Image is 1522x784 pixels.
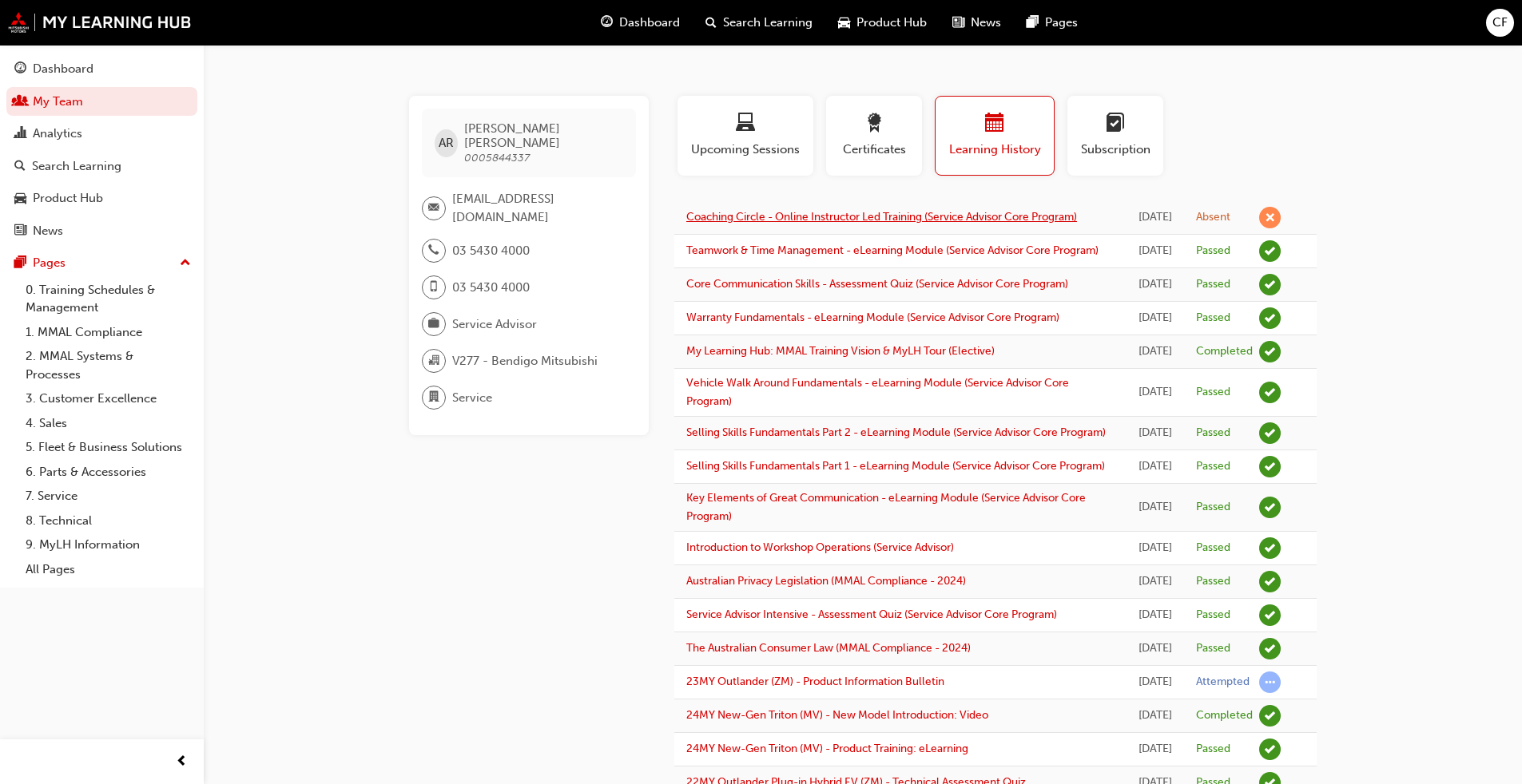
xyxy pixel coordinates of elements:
[6,216,197,246] a: News
[19,320,197,345] a: 1. MMAL Compliance
[1139,606,1172,624] div: Wed Sep 04 2024 15:50:53 GMT+1000 (Australian Eastern Standard Time)
[619,14,680,32] span: Dashboard
[452,315,537,334] span: Service Advisor
[1259,571,1281,592] span: learningRecordVerb_PASS-icon
[1259,307,1281,329] span: learningRecordVerb_PASS-icon
[856,14,927,32] span: Product Hub
[1196,540,1230,556] div: Passed
[1027,13,1039,33] span: pages-icon
[948,141,1042,159] span: Learning History
[6,51,197,248] button: DashboardMy TeamAnalyticsSearch LearningProduct HubNews
[1486,9,1514,37] button: CF
[985,113,1004,135] span: calendar-icon
[1139,740,1172,758] div: Thu Mar 28 2024 17:00:12 GMT+1100 (Australian Eastern Daylight Time)
[705,13,717,33] span: search-icon
[1196,675,1250,690] div: Attempted
[1196,608,1230,623] div: Passed
[1259,341,1281,362] span: learningRecordVerb_COMPLETE-icon
[8,12,192,33] img: mmal
[1196,574,1230,589] div: Passed
[464,151,530,164] span: 0005844337
[1259,274,1281,295] span: learningRecordVerb_PASS-icon
[19,509,197,533] a: 8. Technical
[33,125,82,143] div: Analytics
[686,742,968,755] a: 24MY New-Gen Triton (MV) - Product Training: eLearning
[736,113,755,135] span: laptop-icon
[1079,141,1151,159] span: Subscription
[6,54,197,84] a: Dashboard
[1196,277,1230,292] div: Passed
[838,13,850,33] span: car-icon
[428,240,439,261] span: phone-icon
[14,62,26,77] span: guage-icon
[1259,705,1281,727] span: learningRecordVerb_COMPLETE-icon
[1492,14,1508,32] span: CF
[971,14,1001,32] span: News
[1196,708,1253,723] div: Completed
[452,190,623,226] span: [EMAIL_ADDRESS][DOMAIN_NAME]
[1259,456,1281,477] span: learningRecordVerb_PASS-icon
[588,6,693,39] a: guage-iconDashboard
[686,244,1099,257] a: Teamwork & Time Management - eLearning Module (Service Advisor Core Program)
[19,533,197,557] a: 9. MyLH Information
[1139,539,1172,557] div: Wed Sep 04 2024 19:56:10 GMT+1000 (Australian Eastern Standard Time)
[6,119,197,148] a: Analytics
[1259,422,1281,444] span: learningRecordVerb_PASS-icon
[1259,207,1281,228] span: learningRecordVerb_ABSENT-icon
[1196,244,1230,259] div: Passed
[686,210,1077,224] a: Coaching Circle - Online Instructor Led Training (Service Advisor Core Program)
[19,460,197,485] a: 6. Parts & Accessories
[838,141,910,159] span: Certificates
[940,6,1014,39] a: news-iconNews
[686,491,1086,523] a: Key Elements of Great Communication - eLearning Module (Service Advisor Core Program)
[1196,210,1230,225] div: Absent
[1259,604,1281,626] span: learningRecordVerb_PASS-icon
[14,224,26,239] span: news-icon
[1196,344,1253,359] div: Completed
[428,314,439,335] span: briefcase-icon
[689,141,801,159] span: Upcoming Sessions
[1196,311,1230,326] div: Passed
[19,557,197,582] a: All Pages
[428,198,439,219] span: email-icon
[826,96,922,176] button: Certificates
[1196,426,1230,441] div: Passed
[935,96,1055,176] button: Learning History
[1196,385,1230,400] div: Passed
[1139,309,1172,327] div: Tue Sep 17 2024 11:04:35 GMT+1000 (Australian Eastern Standard Time)
[14,256,26,271] span: pages-icon
[686,708,988,722] a: 24MY New-Gen Triton (MV) - New Model Introduction: Video
[452,389,492,407] span: Service
[1139,424,1172,442] div: Fri Sep 06 2024 11:45:12 GMT+1000 (Australian Eastern Standard Time)
[1139,498,1172,517] div: Wed Sep 04 2024 20:24:24 GMT+1000 (Australian Eastern Standard Time)
[19,484,197,509] a: 7. Service
[6,152,197,181] a: Search Learning
[1259,638,1281,659] span: learningRecordVerb_PASS-icon
[686,574,966,588] a: Australian Privacy Legislation (MMAL Compliance - 2024)
[1196,459,1230,474] div: Passed
[33,222,63,240] div: News
[686,344,995,358] a: My Learning Hub: MMAL Training Vision & MyLH Tour (Elective)
[33,254,66,272] div: Pages
[14,95,26,109] span: people-icon
[1196,742,1230,757] div: Passed
[1067,96,1163,176] button: Subscription
[1259,537,1281,559] span: learningRecordVerb_PASS-icon
[1196,500,1230,515] div: Passed
[19,278,197,320] a: 0. Training Schedules & Management
[1139,707,1172,725] div: Thu Mar 28 2024 17:26:42 GMT+1100 (Australian Eastern Daylight Time)
[686,540,954,554] a: Introduction to Workshop Operations (Service Advisor)
[678,96,813,176] button: Upcoming Sessions
[1259,671,1281,693] span: learningRecordVerb_ATTEMPT-icon
[1139,343,1172,361] div: Tue Sep 17 2024 10:51:16 GMT+1000 (Australian Eastern Standard Time)
[439,134,454,152] span: AR
[19,411,197,436] a: 4. Sales
[686,426,1106,439] a: Selling Skills Fundamentals Part 2 - eLearning Module (Service Advisor Core Program)
[19,386,197,411] a: 3. Customer Excellence
[14,127,26,141] span: chart-icon
[1259,240,1281,262] span: learningRecordVerb_PASS-icon
[6,248,197,278] button: Pages
[686,459,1105,473] a: Selling Skills Fundamentals Part 1 - eLearning Module (Service Advisor Core Program)
[33,60,93,78] div: Dashboard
